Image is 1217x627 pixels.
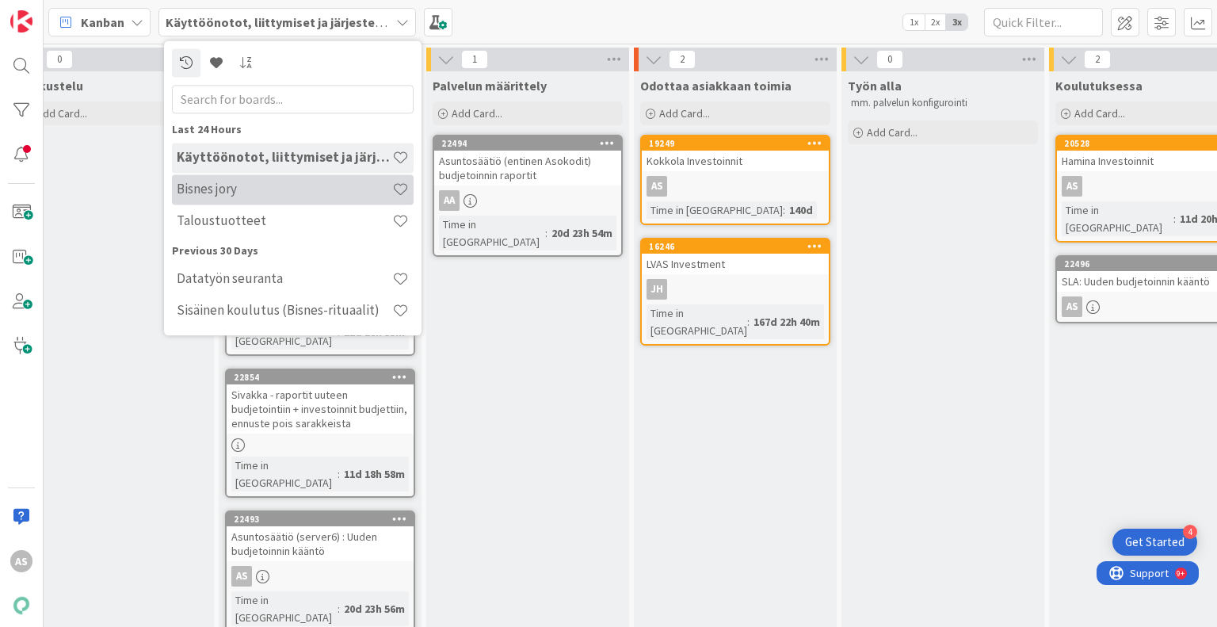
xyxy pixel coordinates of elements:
[876,50,903,69] span: 0
[747,313,750,331] span: :
[177,303,392,319] h4: Sisäinen koulutus (Bisnes-rituaalit)
[750,313,824,331] div: 167d 22h 40m
[439,216,545,250] div: Time in [GEOGRAPHIC_DATA]
[227,526,414,561] div: Asuntosäätiö (server6) : Uuden budjetoinnin kääntö
[227,370,414,434] div: 22854Sivakka - raportit uuteen budjetointiin + investoinnit budjettiin, ennuste pois sarakkeista
[642,151,829,171] div: Kokkola Investoinnit
[851,97,1035,109] p: mm. palvelun konfigurointi
[640,78,792,94] span: Odottaa asiakkaan toimia
[1062,296,1082,317] div: AS
[647,304,747,339] div: Time in [GEOGRAPHIC_DATA]
[640,135,830,225] a: 19249Kokkola InvestoinnitASTime in [GEOGRAPHIC_DATA]:140d
[231,457,338,491] div: Time in [GEOGRAPHIC_DATA]
[642,254,829,274] div: LVAS Investment
[177,182,392,197] h4: Bisnes jory
[1084,50,1111,69] span: 2
[433,78,547,94] span: Palvelun määrittely
[1055,78,1143,94] span: Koulutuksessa
[231,566,252,587] div: AS
[642,176,829,197] div: AS
[340,600,409,617] div: 20d 23h 56m
[177,150,392,166] h4: Käyttöönotot, liittymiset ja järjestelmävaihdokset
[434,136,621,185] div: 22494Asuntosäätiö (entinen Asokodit) budjetoinnin raportit
[172,243,414,259] div: Previous 30 Days
[10,595,32,617] img: avatar
[848,78,902,94] span: Työn alla
[461,50,488,69] span: 1
[172,85,414,113] input: Search for boards...
[10,550,32,572] div: AS
[647,279,667,300] div: JH
[867,125,918,140] span: Add Card...
[434,190,621,211] div: AA
[669,50,696,69] span: 2
[434,151,621,185] div: Asuntosäätiö (entinen Asokodit) budjetoinnin raportit
[177,213,392,229] h4: Taloustuotteet
[984,8,1103,36] input: Quick Filter...
[642,136,829,151] div: 19249
[1125,534,1185,550] div: Get Started
[227,384,414,434] div: Sivakka - raportit uuteen budjetointiin + investoinnit budjettiin, ennuste pois sarakkeista
[452,106,502,120] span: Add Card...
[36,106,87,120] span: Add Card...
[647,176,667,197] div: AS
[338,600,340,617] span: :
[647,201,783,219] div: Time in [GEOGRAPHIC_DATA]
[1062,201,1173,236] div: Time in [GEOGRAPHIC_DATA]
[10,10,32,32] img: Visit kanbanzone.com
[642,239,829,254] div: 16246
[33,2,72,21] span: Support
[81,13,124,32] span: Kanban
[649,138,829,149] div: 19249
[225,369,415,498] a: 22854Sivakka - raportit uuteen budjetointiin + investoinnit budjettiin, ennuste pois sarakkeistaT...
[227,512,414,561] div: 22493Asuntosäätiö (server6) : Uuden budjetoinnin kääntö
[1074,106,1125,120] span: Add Card...
[642,136,829,171] div: 19249Kokkola Investoinnit
[1062,176,1082,197] div: AS
[547,224,616,242] div: 20d 23h 54m
[649,241,829,252] div: 16246
[46,50,73,69] span: 0
[338,465,340,483] span: :
[903,14,925,30] span: 1x
[441,138,621,149] div: 22494
[340,465,409,483] div: 11d 18h 58m
[234,372,414,383] div: 22854
[234,514,414,525] div: 22493
[642,239,829,274] div: 16246LVAS Investment
[783,201,785,219] span: :
[227,512,414,526] div: 22493
[946,14,967,30] span: 3x
[166,14,462,30] b: Käyttöönotot, liittymiset ja järjestelmävaihdokset
[433,135,623,257] a: 22494Asuntosäätiö (entinen Asokodit) budjetoinnin raportitAATime in [GEOGRAPHIC_DATA]:20d 23h 54m
[1112,529,1197,556] div: Open Get Started checklist, remaining modules: 4
[659,106,710,120] span: Add Card...
[1173,210,1176,227] span: :
[439,190,460,211] div: AA
[545,224,547,242] span: :
[227,566,414,587] div: AS
[80,6,88,19] div: 9+
[1183,525,1197,539] div: 4
[172,121,414,138] div: Last 24 Hours
[231,591,338,626] div: Time in [GEOGRAPHIC_DATA]
[434,136,621,151] div: 22494
[925,14,946,30] span: 2x
[785,201,817,219] div: 140d
[642,279,829,300] div: JH
[640,238,830,346] a: 16246LVAS InvestmentJHTime in [GEOGRAPHIC_DATA]:167d 22h 40m
[227,370,414,384] div: 22854
[17,78,83,94] span: Keskustelu
[177,271,392,287] h4: Datatyön seuranta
